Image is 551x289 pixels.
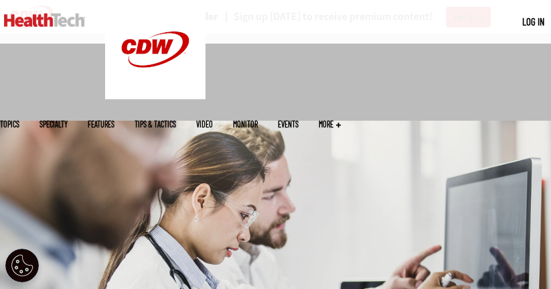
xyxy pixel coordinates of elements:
[40,120,68,128] span: Specialty
[105,89,206,103] a: CDW
[522,15,544,29] div: User menu
[135,120,176,128] a: Tips & Tactics
[278,120,299,128] a: Events
[196,120,213,128] a: Video
[5,249,39,282] button: Open Preferences
[319,120,341,128] span: More
[522,15,544,27] a: Log in
[5,249,39,282] div: Cookie Settings
[233,120,258,128] a: MonITor
[4,13,85,27] img: Home
[88,120,114,128] a: Features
